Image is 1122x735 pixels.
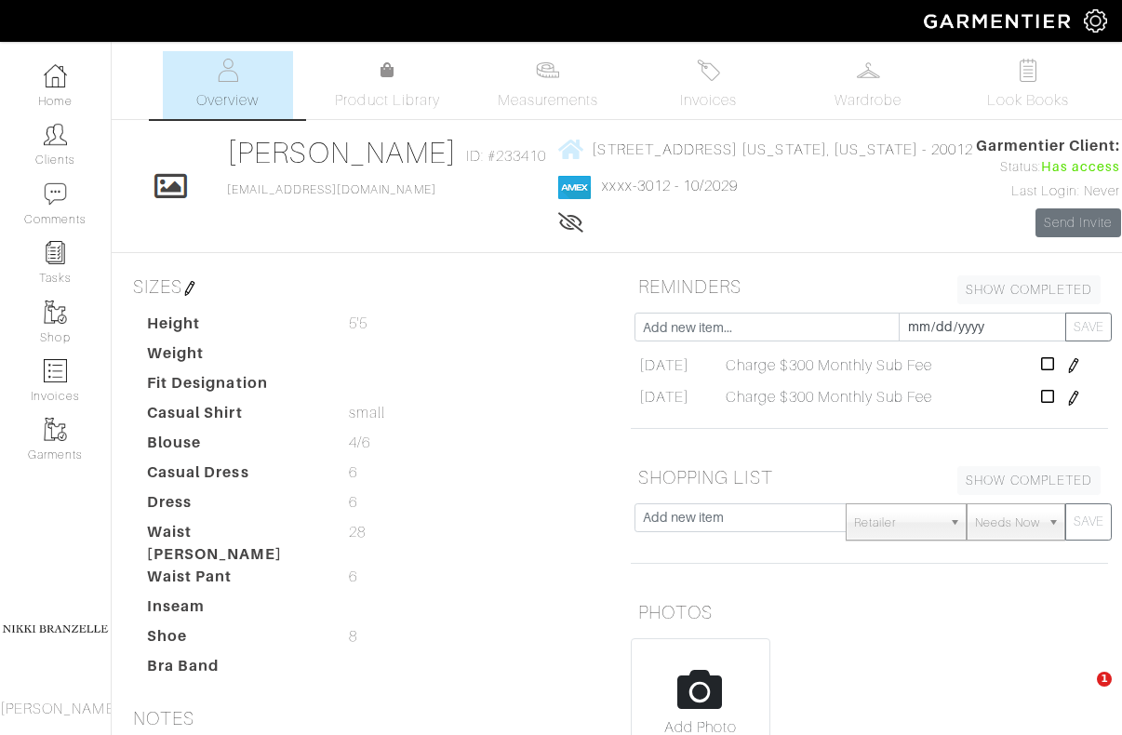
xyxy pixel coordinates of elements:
input: Add new item... [634,313,900,341]
span: 1 [1097,672,1112,687]
img: wardrobe-487a4870c1b7c33e795ec22d11cfc2ed9d08956e64fb3008fe2437562e282088.svg [857,59,880,82]
a: Measurements [483,51,614,119]
span: 5'5 [349,313,367,335]
img: comment-icon-a0a6a9ef722e966f86d9cbdc48e553b5cf19dbc54f86b18d962a5391bc8f6eb6.png [44,182,67,206]
a: [PERSON_NAME] [227,136,457,169]
img: reminder-icon-8004d30b9f0a5d33ae49ab947aed9ed385cf756f9e5892f1edd6e32f2345188e.png [44,241,67,264]
dt: Casual Shirt [133,402,335,432]
span: Needs Now [975,504,1040,541]
h5: PHOTOS [631,594,1108,631]
span: Overview [196,89,259,112]
span: 8 [349,625,357,648]
h5: SIZES [126,268,603,305]
a: Overview [163,51,293,119]
span: Has access [1041,157,1121,178]
img: pen-cf24a1663064a2ec1b9c1bd2387e9de7a2fa800b781884d57f21acf72779bad2.png [1066,391,1081,406]
img: dashboard-icon-dbcd8f5a0b271acd01030246c82b418ddd0df26cd7fceb0bd07c9910d44c42f6.png [44,64,67,87]
div: Last Login: Never [976,181,1121,202]
span: Wardrobe [835,89,902,112]
dt: Blouse [133,432,335,461]
a: Look Books [963,51,1093,119]
button: SAVE [1065,313,1112,341]
span: Charge $300 Monthly Sub Fee [726,386,932,408]
a: SHOW COMPLETED [957,275,1101,304]
span: 6 [349,566,357,588]
span: [DATE] [639,386,689,408]
dt: Height [133,313,335,342]
img: american_express-1200034d2e149cdf2cc7894a33a747db654cf6f8355cb502592f1d228b2ac700.png [558,176,591,199]
img: garments-icon-b7da505a4dc4fd61783c78ac3ca0ef83fa9d6f193b1c9dc38574b1d14d53ca28.png [44,301,67,324]
a: [STREET_ADDRESS] [US_STATE], [US_STATE] - 20012 [558,138,972,161]
img: gear-icon-white-bd11855cb880d31180b6d7d6211b90ccbf57a29d726f0c71d8c61bd08dd39cc2.png [1084,9,1107,33]
dt: Inseam [133,595,335,625]
dt: Fit Designation [133,372,335,402]
h5: REMINDERS [631,268,1108,305]
span: [STREET_ADDRESS] [US_STATE], [US_STATE] - 20012 [592,140,972,157]
img: pen-cf24a1663064a2ec1b9c1bd2387e9de7a2fa800b781884d57f21acf72779bad2.png [1066,358,1081,373]
span: Look Books [987,89,1070,112]
a: SHOW COMPLETED [957,466,1101,495]
dt: Bra Band [133,655,335,685]
img: measurements-466bbee1fd09ba9460f595b01e5d73f9e2bff037440d3c8f018324cb6cdf7a4a.svg [536,59,559,82]
dt: Weight [133,342,335,372]
input: Add new item [634,503,847,532]
a: Invoices [643,51,773,119]
a: Wardrobe [803,51,933,119]
dt: Dress [133,491,335,521]
img: orders-27d20c2124de7fd6de4e0e44c1d41de31381a507db9b33961299e4e07d508b8c.svg [697,59,720,82]
dt: Shoe [133,625,335,655]
span: ID: #233410 [466,145,547,167]
span: Product Library [335,89,440,112]
img: pen-cf24a1663064a2ec1b9c1bd2387e9de7a2fa800b781884d57f21acf72779bad2.png [182,281,197,296]
div: Status: [976,157,1121,178]
span: 28 [349,521,366,543]
span: Charge $300 Monthly Sub Fee [726,354,932,377]
dt: Waist Pant [133,566,335,595]
img: todo-9ac3debb85659649dc8f770b8b6100bb5dab4b48dedcbae339e5042a72dfd3cc.svg [1017,59,1040,82]
span: [DATE] [639,354,689,377]
dt: Waist [PERSON_NAME] [133,521,335,566]
img: basicinfo-40fd8af6dae0f16599ec9e87c0ef1c0a1fdea2edbe929e3d69a839185d80c458.svg [216,59,239,82]
a: Product Library [323,60,453,112]
img: garmentier-logo-header-white-b43fb05a5012e4ada735d5af1a66efaba907eab6374d6393d1fbf88cb4ef424d.png [915,5,1084,37]
a: xxxx-3012 - 10/2029 [602,178,738,194]
iframe: Intercom live chat [1059,672,1103,716]
span: Measurements [498,89,599,112]
span: 6 [349,461,357,484]
span: Invoices [680,89,737,112]
span: 6 [349,491,357,514]
a: Send Invite [1035,208,1121,237]
span: 4/6 [349,432,370,454]
button: SAVE [1065,503,1112,541]
h5: SHOPPING LIST [631,459,1108,496]
img: clients-icon-6bae9207a08558b7cb47a8932f037763ab4055f8c8b6bfacd5dc20c3e0201464.png [44,123,67,146]
span: Garmentier Client: [976,135,1121,157]
a: [EMAIL_ADDRESS][DOMAIN_NAME] [227,183,435,196]
img: garments-icon-b7da505a4dc4fd61783c78ac3ca0ef83fa9d6f193b1c9dc38574b1d14d53ca28.png [44,418,67,441]
span: Retailer [854,504,942,541]
img: orders-icon-0abe47150d42831381b5fb84f609e132dff9fe21cb692f30cb5eec754e2cba89.png [44,359,67,382]
dt: Casual Dress [133,461,335,491]
span: small [349,402,385,424]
